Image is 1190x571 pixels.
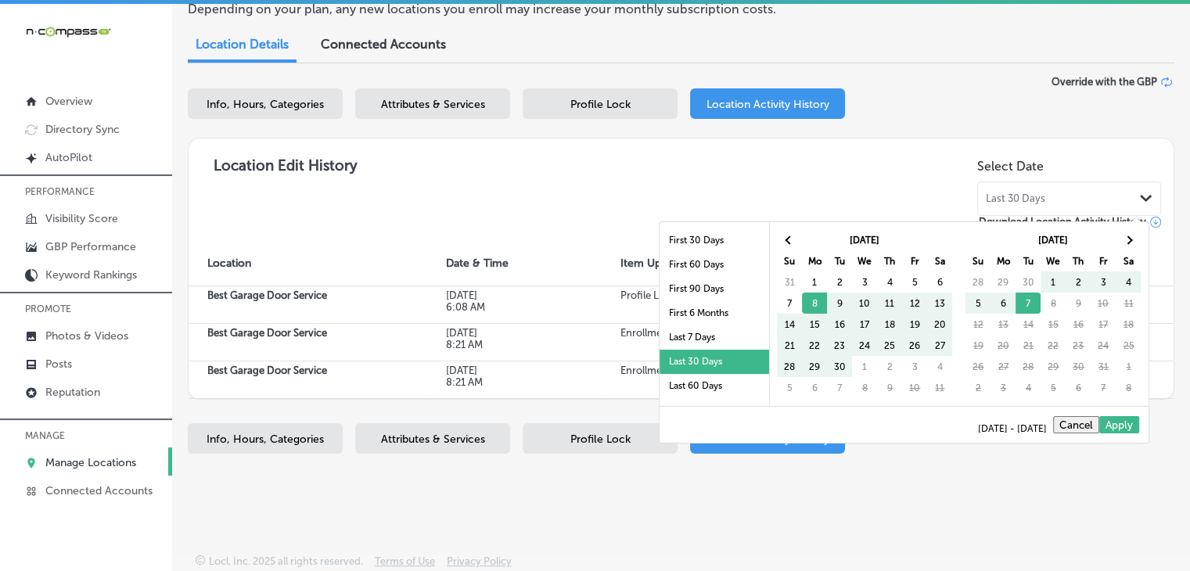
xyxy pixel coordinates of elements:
span: Last 30 Days [986,192,1045,205]
td: 8 [1116,377,1141,398]
td: 10 [1091,293,1116,314]
img: logo_orange.svg [25,25,38,38]
button: Apply [1099,416,1139,433]
img: website_grey.svg [25,41,38,53]
td: 4 [1016,377,1041,398]
td: 22 [802,335,827,356]
td: 15 [802,314,827,335]
td: 13 [927,293,952,314]
td: 4 [877,271,902,293]
li: Last 90 Days [660,398,769,422]
p: Keyword Rankings [45,268,137,282]
td: 2 [965,377,990,398]
img: tab_domain_overview_orange.svg [42,91,55,103]
td: 4 [927,356,952,377]
th: Tu [1016,250,1041,271]
p: Reputation [45,386,100,399]
td: 20 [990,335,1016,356]
span: Profile Lock [570,98,631,111]
p: Best Garage Door Service [207,365,358,376]
td: 16 [1066,314,1091,335]
p: Photos & Videos [45,329,128,343]
li: First 6 Months [660,301,769,325]
td: 6 [990,293,1016,314]
td: 25 [877,335,902,356]
p: Best Garage Door Service [207,289,358,301]
td: 29 [1041,356,1066,377]
td: 14 [777,314,802,335]
td: 5 [965,293,990,314]
p: GBP Performance [45,240,136,253]
td: 7 [1016,293,1041,314]
span: Attributes & Services [381,433,485,446]
td: 10 [852,293,877,314]
th: Fr [1091,250,1116,271]
p: 8:21 AM [446,339,546,350]
th: Sa [1116,250,1141,271]
td: 1 [1041,271,1066,293]
p: Locl, Inc. 2025 all rights reserved. [209,555,363,567]
td: 3 [852,271,877,293]
td: 18 [1116,314,1141,335]
td: 5 [902,271,927,293]
p: Posts [45,357,72,371]
p: Oct 02, 2025 [446,365,546,376]
td: 3 [990,377,1016,398]
li: First 90 Days [660,277,769,301]
td: 23 [1066,335,1091,356]
td: 17 [852,314,877,335]
td: 25 [1116,335,1141,356]
img: tab_keywords_by_traffic_grey.svg [156,91,168,103]
td: 24 [1091,335,1116,356]
p: Overview [45,95,92,108]
td: 10 [902,377,927,398]
th: Location [189,242,427,285]
li: First 30 Days [660,228,769,253]
span: Override with the GBP [1052,76,1157,88]
span: [DATE] - [DATE] [978,424,1053,433]
span: Location Details [196,37,289,52]
div: Keywords by Traffic [173,92,264,102]
img: 660ab0bf-5cc7-4cb8-ba1c-48b5ae0f18e60NCTV_CLogo_TV_Black_-500x88.png [25,24,111,39]
strong: Best Garage Door Service [207,365,327,376]
td: 22 [1041,335,1066,356]
td: 23 [827,335,852,356]
td: 8 [1041,293,1066,314]
h3: Location Edit History [201,156,358,174]
li: First 60 Days [660,253,769,277]
td: 11 [927,377,952,398]
span: Profile Lock [570,433,631,446]
td: 24 [852,335,877,356]
span: Location Activity History [706,98,829,111]
th: Sa [927,250,952,271]
td: 21 [777,335,802,356]
p: Manage Locations [45,456,136,469]
td: 3 [1091,271,1116,293]
strong: Best Garage Door Service [207,289,327,301]
td: 27 [990,356,1016,377]
p: Connected Accounts [45,484,153,497]
td: 15 [1041,314,1066,335]
td: 19 [902,314,927,335]
td: 18 [877,314,902,335]
p: Visibility Score [45,212,118,225]
div: v 4.0.25 [44,25,77,38]
th: Item Updated [602,242,808,285]
p: AutoPilot [45,151,92,164]
li: Last 30 Days [660,350,769,374]
p: 6:08 AM [446,301,546,313]
td: 1 [1116,356,1141,377]
strong: Best Garage Door Service [207,327,327,339]
td: 28 [777,356,802,377]
label: Select Date [977,159,1044,174]
th: Mo [802,250,827,271]
div: Domain Overview [59,92,140,102]
td: 27 [927,335,952,356]
th: Tu [827,250,852,271]
td: 13 [990,314,1016,335]
p: Oct 02, 2025 [446,327,546,339]
th: Su [965,250,990,271]
td: 26 [965,356,990,377]
td: 12 [902,293,927,314]
td: 11 [877,293,902,314]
